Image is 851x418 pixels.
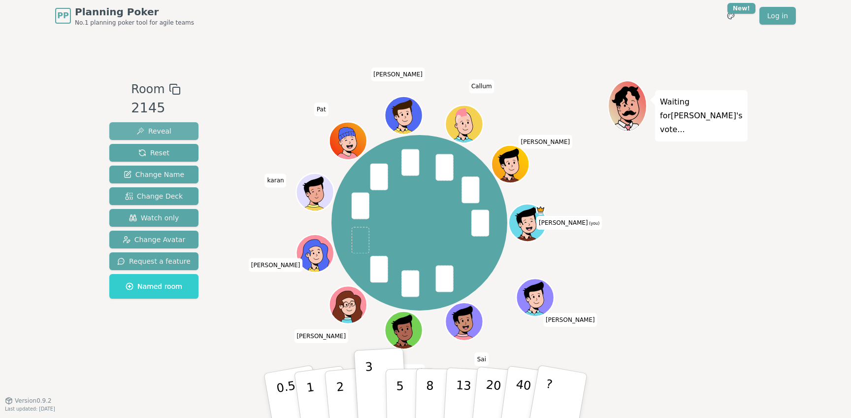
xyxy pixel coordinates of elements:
[543,313,597,327] span: Click to change your name
[123,235,186,244] span: Change Avatar
[249,258,303,272] span: Click to change your name
[131,80,164,98] span: Room
[109,187,198,205] button: Change Deck
[117,256,191,266] span: Request a feature
[109,144,198,162] button: Reset
[294,329,348,343] span: Click to change your name
[727,3,755,14] div: New!
[109,209,198,227] button: Watch only
[5,397,52,405] button: Version0.9.2
[469,79,494,93] span: Click to change your name
[722,7,740,25] button: New!
[588,221,600,226] span: (you)
[15,397,52,405] span: Version 0.9.2
[75,5,194,19] span: Planning Poker
[55,5,194,27] a: PPPlanning PokerNo.1 planning poker tool for agile teams
[371,68,425,81] span: Click to change your name
[75,19,194,27] span: No.1 planning poker tool for agile teams
[138,148,169,158] span: Reset
[109,252,198,270] button: Request a feature
[131,98,180,118] div: 2145
[265,174,287,187] span: Click to change your name
[365,360,376,414] p: 3
[536,205,545,214] span: Mohamed is the host
[519,135,573,149] span: Click to change your name
[57,10,68,22] span: PP
[5,406,55,412] span: Last updated: [DATE]
[129,213,179,223] span: Watch only
[510,205,546,241] button: Click to change your avatar
[314,103,328,116] span: Click to change your name
[536,216,602,230] span: Click to change your name
[136,126,171,136] span: Reveal
[660,95,743,137] p: Waiting for [PERSON_NAME] 's vote...
[126,281,182,291] span: Named room
[109,231,198,248] button: Change Avatar
[109,274,198,299] button: Named room
[109,122,198,140] button: Reveal
[759,7,796,25] a: Log in
[125,191,183,201] span: Change Deck
[109,166,198,183] button: Change Name
[475,352,489,366] span: Click to change your name
[124,170,184,179] span: Change Name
